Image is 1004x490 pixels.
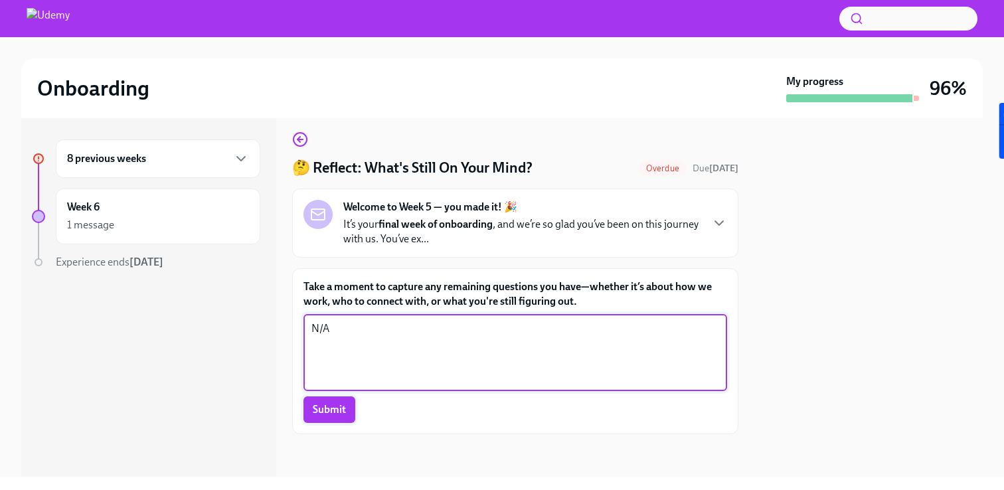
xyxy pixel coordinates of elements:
[378,218,493,230] strong: final week of onboarding
[313,403,346,416] span: Submit
[343,200,517,214] strong: Welcome to Week 5 — you made it! 🎉
[37,75,149,102] h2: Onboarding
[786,74,843,89] strong: My progress
[32,189,260,244] a: Week 61 message
[303,280,727,309] label: Take a moment to capture any remaining questions you have—whether it’s about how we work, who to ...
[311,321,719,384] textarea: N/A
[67,151,146,166] h6: 8 previous weeks
[709,163,738,174] strong: [DATE]
[67,218,114,232] div: 1 message
[303,396,355,423] button: Submit
[56,139,260,178] div: 8 previous weeks
[693,163,738,174] span: Due
[27,8,70,29] img: Udemy
[129,256,163,268] strong: [DATE]
[67,200,100,214] h6: Week 6
[292,158,533,178] h4: 🤔 Reflect: What's Still On Your Mind?
[343,217,701,246] p: It’s your , and we’re so glad you’ve been on this journey with us. You’ve ex...
[930,76,967,100] h3: 96%
[638,163,687,173] span: Overdue
[56,256,163,268] span: Experience ends
[693,162,738,175] span: August 30th, 2025 10:00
